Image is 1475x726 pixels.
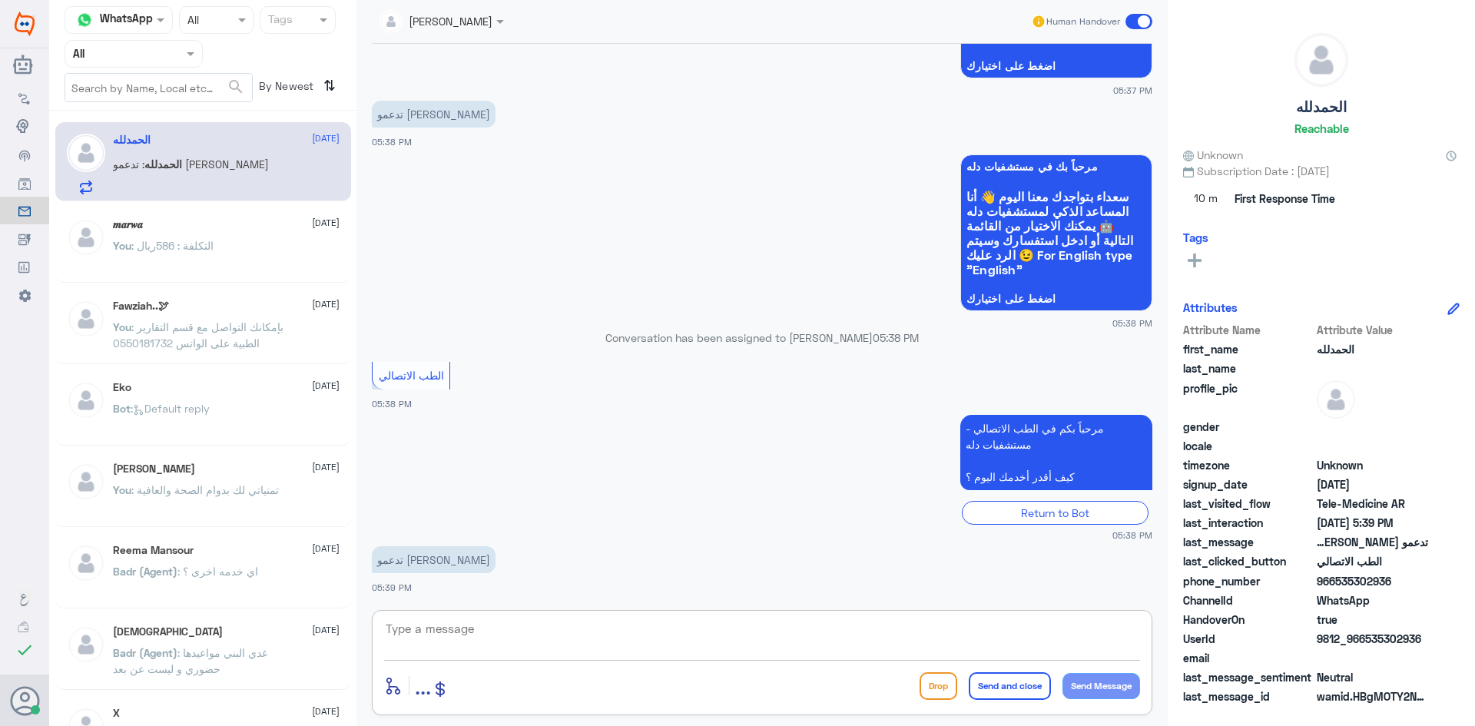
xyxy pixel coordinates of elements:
[312,542,340,555] span: [DATE]
[415,671,431,699] span: ...
[253,73,317,104] span: By Newest
[113,320,283,350] span: : بإمكانك التواصل مع قسم التقارير الطبية على الواتس 0550181732
[177,565,258,578] span: : اي خدمه اخرى ؟
[312,216,340,230] span: [DATE]
[962,501,1149,525] div: Return to Bot
[1317,515,1428,531] span: 2025-09-11T14:39:18.087Z
[113,646,177,659] span: Badr (Agent)
[1046,15,1120,28] span: Human Handover
[873,331,919,344] span: 05:38 PM
[67,544,105,582] img: defaultAdmin.png
[1317,457,1428,473] span: Unknown
[1295,34,1347,86] img: defaultAdmin.png
[966,161,1146,173] span: مرحباً بك في مستشفيات دله
[1294,121,1349,135] h6: Reachable
[1317,612,1428,628] span: true
[1183,669,1314,685] span: last_message_sentiment
[372,137,412,147] span: 05:38 PM
[372,330,1152,346] p: Conversation has been assigned to [PERSON_NAME]
[1183,360,1314,376] span: last_name
[372,101,496,128] p: 11/9/2025, 5:38 PM
[67,134,105,172] img: defaultAdmin.png
[1183,553,1314,569] span: last_clicked_button
[1183,341,1314,357] span: first_name
[144,157,182,171] span: الحمدلله
[10,686,39,715] button: Avatar
[1317,553,1428,569] span: الطب الاتصالي
[67,625,105,664] img: defaultAdmin.png
[415,668,431,703] button: ...
[372,546,496,573] p: 11/9/2025, 5:39 PM
[227,78,245,96] span: search
[1183,688,1314,704] span: last_message_id
[113,239,131,252] span: You
[1113,84,1152,97] span: 05:37 PM
[1317,650,1428,666] span: null
[67,462,105,501] img: defaultAdmin.png
[1183,185,1229,213] span: 10 m
[1183,300,1238,314] h6: Attributes
[1112,317,1152,330] span: 05:38 PM
[966,293,1146,305] span: اضغط على اختيارك
[1112,529,1152,542] span: 05:38 PM
[966,60,1146,72] span: اضغط على اختيارك
[1062,673,1140,699] button: Send Message
[1183,592,1314,608] span: ChannelId
[1183,163,1460,179] span: Subscription Date : [DATE]
[131,239,214,252] span: : التكلفة : 586ريال
[1317,669,1428,685] span: 0
[131,483,279,496] span: : تمنياتي لك بدوام الصحة والعافية
[113,157,269,171] span: : تدعمو [PERSON_NAME]
[966,189,1146,277] span: سعداء بتواجدك معنا اليوم 👋 أنا المساعد الذكي لمستشفيات دله 🤖 يمكنك الاختيار من القائمة التالية أو...
[113,462,195,476] h5: Mohammed ALRASHED
[312,297,340,311] span: [DATE]
[1183,515,1314,531] span: last_interaction
[1317,419,1428,435] span: null
[113,402,131,415] span: Bot
[1183,496,1314,512] span: last_visited_flow
[920,672,957,700] button: Drop
[266,11,293,31] div: Tags
[113,483,131,496] span: You
[1317,592,1428,608] span: 2
[113,300,169,313] h5: Fawziah..🕊
[1183,419,1314,435] span: gender
[1183,612,1314,628] span: HandoverOn
[323,73,336,98] i: ⇅
[113,320,131,333] span: You
[67,218,105,257] img: defaultAdmin.png
[113,218,143,231] h5: 𝒎𝒂𝒓𝒘𝒂
[1317,534,1428,550] span: تدعمو تامين اسيج
[113,707,120,720] h5: X
[73,8,96,31] img: whatsapp.png
[1183,476,1314,492] span: signup_date
[1317,688,1428,704] span: wamid.HBgMOTY2NTM1MzAyOTM2FQIAEhgUM0FDQzgwODU3QkMyODhBMzM3NTUA
[113,544,194,557] h5: Reema Mansour
[1317,438,1428,454] span: null
[312,704,340,718] span: [DATE]
[1183,534,1314,550] span: last_message
[1183,230,1208,244] h6: Tags
[1235,191,1335,207] span: First Response Time
[1183,147,1243,163] span: Unknown
[372,582,412,592] span: 05:39 PM
[131,402,210,415] span: : Default reply
[1296,98,1347,116] h5: الحمدلله
[65,74,252,101] input: Search by Name, Local etc…
[15,641,34,659] i: check
[1317,341,1428,357] span: الحمدلله
[1183,631,1314,647] span: UserId
[312,460,340,474] span: [DATE]
[1317,380,1355,419] img: defaultAdmin.png
[113,565,177,578] span: Badr (Agent)
[15,12,35,36] img: Widebot Logo
[312,623,340,637] span: [DATE]
[113,381,131,394] h5: Eko
[1317,631,1428,647] span: 9812_966535302936
[1183,380,1314,416] span: profile_pic
[227,75,245,100] button: search
[379,369,444,382] span: الطب الاتصالي
[113,625,223,638] h5: سبحان الله
[1317,496,1428,512] span: Tele-Medicine AR
[113,134,151,147] h5: الحمدلله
